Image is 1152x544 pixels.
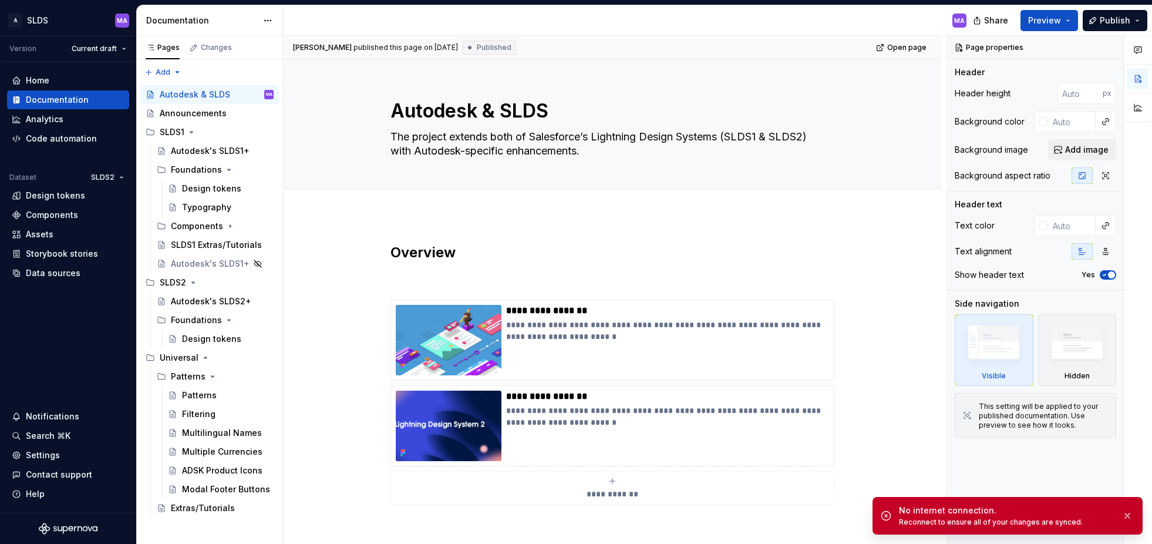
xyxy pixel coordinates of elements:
div: Components [152,217,278,236]
button: Contact support [7,465,129,484]
button: Notifications [7,407,129,426]
a: ADSK Product Icons [163,461,278,480]
textarea: Autodesk & SLDS [388,97,832,125]
span: Published [477,43,511,52]
a: Autodesk's SLDS2+ [152,292,278,311]
div: Side navigation [955,298,1019,310]
span: Publish [1100,15,1130,26]
div: Autodesk & SLDS [160,89,230,100]
div: Assets [26,229,53,240]
div: Page tree [141,85,278,518]
div: Home [26,75,49,86]
div: published this page on [DATE] [353,43,458,52]
div: Notifications [26,411,79,422]
a: Modal Footer Buttons [163,480,278,499]
a: Autodesk's SLDS1+ [152,254,278,273]
div: Extras/Tutorials [171,502,235,514]
input: Auto [1048,215,1096,236]
div: Typography [182,202,231,213]
div: ADSK Product Icons [182,465,262,476]
div: SLDS1 Extras/Tutorials [171,239,262,251]
div: Background aspect ratio [955,170,1050,182]
div: No internet connection. [899,505,1113,516]
a: Analytics [7,110,129,129]
div: SLDS2 [141,273,278,292]
span: [PERSON_NAME] [293,43,352,52]
span: Add image [1065,144,1109,156]
a: Autodesk & SLDSMA [141,85,278,104]
div: Background color [955,116,1025,127]
div: Settings [26,449,60,461]
button: ASLDSMA [2,8,134,33]
h2: Overview [390,243,834,262]
div: Patterns [171,371,206,382]
div: SLDS2 [160,277,186,288]
div: Components [26,209,78,221]
div: Documentation [26,94,89,106]
a: Typography [163,198,278,217]
div: Search ⌘K [26,430,70,442]
div: Help [26,488,45,500]
input: Auto [1048,111,1096,132]
span: Share [984,15,1008,26]
div: SLDS1 [141,123,278,142]
div: This setting will be applied to your published documentation. Use preview to see how it looks. [979,402,1109,430]
div: Header text [955,199,1002,210]
div: Documentation [146,15,257,26]
div: Design tokens [26,190,85,202]
div: Pages [146,43,180,52]
div: Multiple Currencies [182,446,262,458]
a: Patterns [163,386,278,405]
div: Foundations [152,311,278,330]
div: Header height [955,88,1010,99]
div: Hidden [1038,314,1117,386]
button: Share [967,10,1016,31]
div: Autodesk's SLDS1+ [171,145,250,157]
div: Announcements [160,108,227,119]
div: Header [955,66,985,78]
span: Open page [887,43,927,52]
img: ba1cb304-9f28-455b-b3dc-9cfc188fc53f.png [396,391,501,461]
div: Foundations [171,314,222,326]
div: Autodesk's SLDS1+ [171,258,250,270]
div: SLDS1 [160,126,184,138]
span: Preview [1028,15,1061,26]
div: SLDS [27,15,48,26]
div: Design tokens [182,183,241,194]
button: Preview [1020,10,1078,31]
a: Code automation [7,129,129,148]
div: Background image [955,144,1028,156]
button: Publish [1083,10,1147,31]
button: Help [7,485,129,503]
div: Design tokens [182,333,241,345]
div: Filtering [182,408,215,420]
a: Storybook stories [7,244,129,263]
svg: Supernova Logo [39,523,97,535]
div: Text color [955,220,995,231]
a: Documentation [7,90,129,109]
a: Announcements [141,104,278,123]
div: A [8,14,22,28]
div: Data sources [26,267,80,279]
div: Patterns [152,367,278,386]
p: px [1103,89,1111,98]
div: Foundations [152,160,278,179]
textarea: The project extends both of Salesforce’s Lightning Design Systems (SLDS1 & SLDS2) with Autodesk-s... [388,127,832,160]
a: Filtering [163,405,278,424]
div: Modal Footer Buttons [182,483,270,495]
a: Assets [7,225,129,244]
div: Dataset [9,173,36,182]
a: Autodesk's SLDS1+ [152,142,278,160]
div: MA [266,89,272,100]
div: Reconnect to ensure all of your changes are synced. [899,518,1113,527]
div: Autodesk's SLDS2+ [171,295,251,307]
a: Design tokens [7,186,129,205]
div: Patterns [182,389,217,401]
div: Visible [982,371,1006,381]
div: Foundations [171,164,222,176]
div: Storybook stories [26,248,98,260]
a: Multilingual Names [163,424,278,442]
input: Auto [1057,83,1103,104]
div: Multilingual Names [182,427,262,439]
